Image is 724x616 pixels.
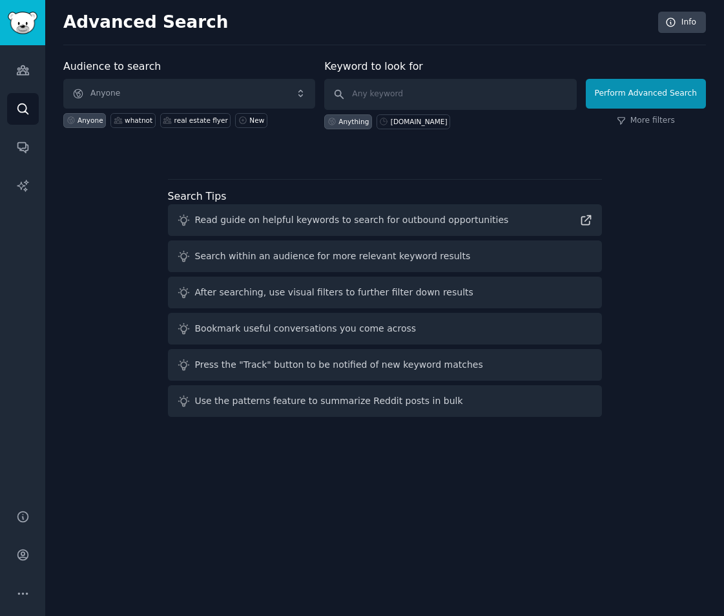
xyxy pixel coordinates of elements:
div: New [249,116,264,125]
label: Keyword to look for [324,60,423,72]
a: Info [658,12,706,34]
label: Search Tips [168,190,227,202]
div: Press the "Track" button to be notified of new keyword matches [195,358,483,372]
div: [DOMAIN_NAME] [391,117,448,126]
div: Search within an audience for more relevant keyword results [195,250,471,263]
div: whatnot [125,116,152,125]
a: New [235,113,267,128]
div: Use the patterns feature to summarize Reddit posts in bulk [195,394,463,408]
div: Anything [338,117,369,126]
input: Any keyword [324,79,576,110]
div: Anyone [78,116,103,125]
div: real estate flyer [174,116,228,125]
h2: Advanced Search [63,12,651,33]
button: Anyone [63,79,315,109]
div: After searching, use visual filters to further filter down results [195,286,473,299]
div: Read guide on helpful keywords to search for outbound opportunities [195,213,509,227]
button: Perform Advanced Search [586,79,706,109]
a: More filters [617,115,675,127]
label: Audience to search [63,60,161,72]
img: GummySearch logo [8,12,37,34]
div: Bookmark useful conversations you come across [195,322,417,335]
